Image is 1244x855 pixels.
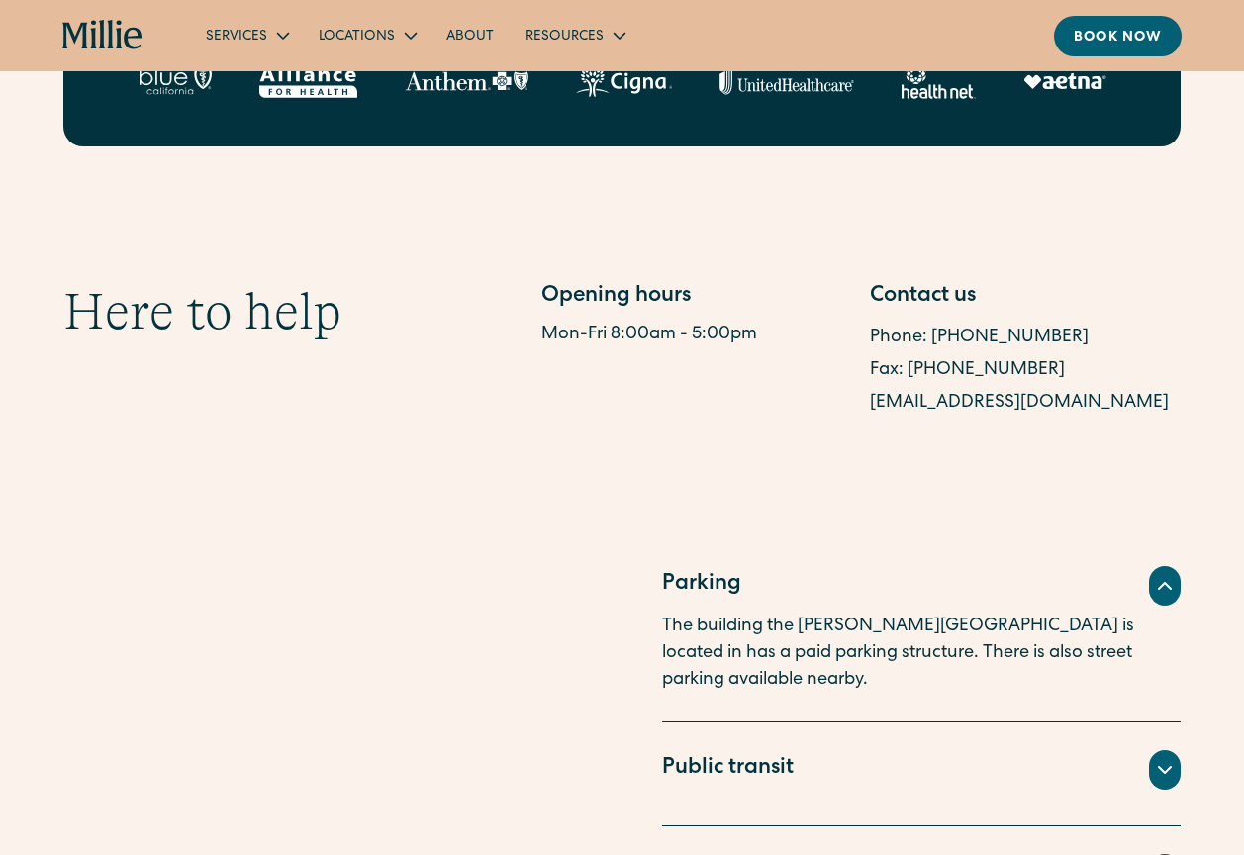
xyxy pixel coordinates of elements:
img: Cigna logo [576,65,672,97]
div: Book now [1074,28,1162,48]
img: Aetna logo [1023,73,1106,89]
div: Public transit [662,753,794,786]
div: Contact us [870,281,1181,314]
h2: Here to help [63,281,341,342]
a: About [431,19,510,51]
div: Parking [662,569,741,602]
a: Phone: [PHONE_NUMBER] [870,329,1089,346]
p: The building the [PERSON_NAME][GEOGRAPHIC_DATA] is located in has a paid parking structure. There... [662,614,1182,694]
div: Services [206,27,267,47]
img: United Healthcare logo [719,67,854,95]
div: Opening hours [541,281,852,314]
a: home [62,20,143,51]
div: Locations [303,19,431,51]
img: Alameda Alliance logo [259,63,357,98]
div: Resources [510,19,639,51]
img: Anthem Logo [405,71,528,91]
div: Locations [319,27,395,47]
img: Healthnet logo [902,63,976,99]
a: Book now [1054,16,1182,56]
img: Blue California logo [139,67,212,95]
div: Resources [526,27,604,47]
a: [EMAIL_ADDRESS][DOMAIN_NAME] [870,394,1169,412]
div: Services [190,19,303,51]
div: Mon-Fri 8:00am - 5:00pm [541,322,852,348]
a: Fax: [PHONE_NUMBER] [870,361,1065,379]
